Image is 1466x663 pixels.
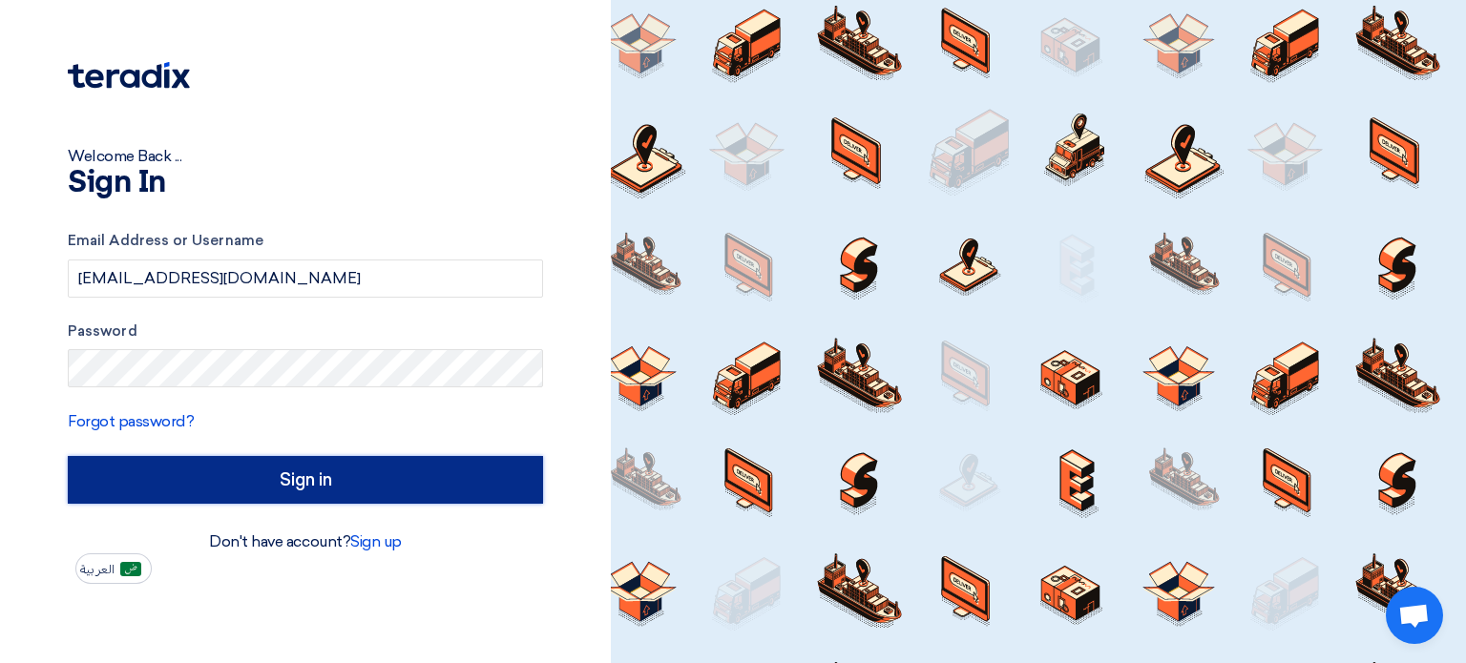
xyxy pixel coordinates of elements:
span: العربية [80,563,115,576]
input: Sign in [68,456,543,504]
a: Open chat [1386,587,1443,644]
div: Welcome Back ... [68,145,543,168]
label: Email Address or Username [68,230,543,252]
div: Don't have account? [68,530,543,553]
button: العربية [75,553,152,584]
a: Sign up [350,532,402,550]
h1: Sign In [68,168,543,198]
a: Forgot password? [68,412,194,430]
input: Enter your business email or username [68,259,543,298]
img: ar-AR.png [120,562,141,576]
img: Teradix logo [68,62,190,89]
label: Password [68,321,543,342]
